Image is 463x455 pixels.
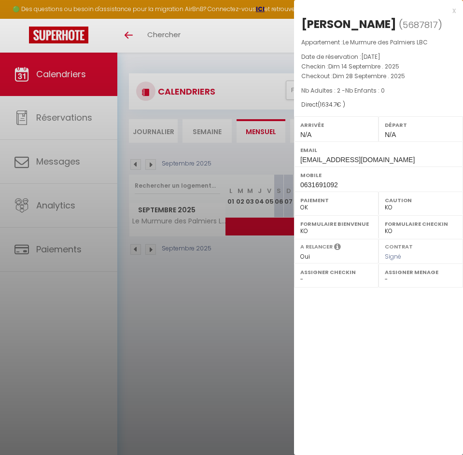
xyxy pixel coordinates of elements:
[300,131,311,138] span: N/A
[294,5,456,16] div: x
[300,195,372,205] label: Paiement
[300,145,457,155] label: Email
[300,181,338,189] span: 0631691092
[301,62,456,71] p: Checkin :
[301,100,456,110] div: Direct
[301,16,396,32] div: [PERSON_NAME]
[361,53,380,61] span: [DATE]
[301,86,385,95] span: Nb Adultes : 2 -
[301,71,456,81] p: Checkout :
[385,195,457,205] label: Caution
[300,243,333,251] label: A relancer
[300,219,372,229] label: Formulaire Bienvenue
[385,243,413,249] label: Contrat
[385,219,457,229] label: Formulaire Checkin
[8,4,37,33] button: Ouvrir le widget de chat LiveChat
[345,86,385,95] span: Nb Enfants : 0
[320,100,337,109] span: 1634.7
[385,120,457,130] label: Départ
[385,267,457,277] label: Assigner Menage
[300,156,415,164] span: [EMAIL_ADDRESS][DOMAIN_NAME]
[399,18,442,31] span: ( )
[318,100,345,109] span: ( € )
[301,52,456,62] p: Date de réservation :
[328,62,399,70] span: Dim 14 Septembre . 2025
[300,170,457,180] label: Mobile
[343,38,428,46] span: Le Murmure des Palmiers LBC
[333,72,405,80] span: Dim 28 Septembre . 2025
[422,412,456,448] iframe: Chat
[300,267,372,277] label: Assigner Checkin
[403,19,438,31] span: 5687817
[385,131,396,138] span: N/A
[385,252,401,261] span: Signé
[301,38,456,47] p: Appartement :
[334,243,341,253] i: Sélectionner OUI si vous souhaiter envoyer les séquences de messages post-checkout
[300,120,372,130] label: Arrivée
